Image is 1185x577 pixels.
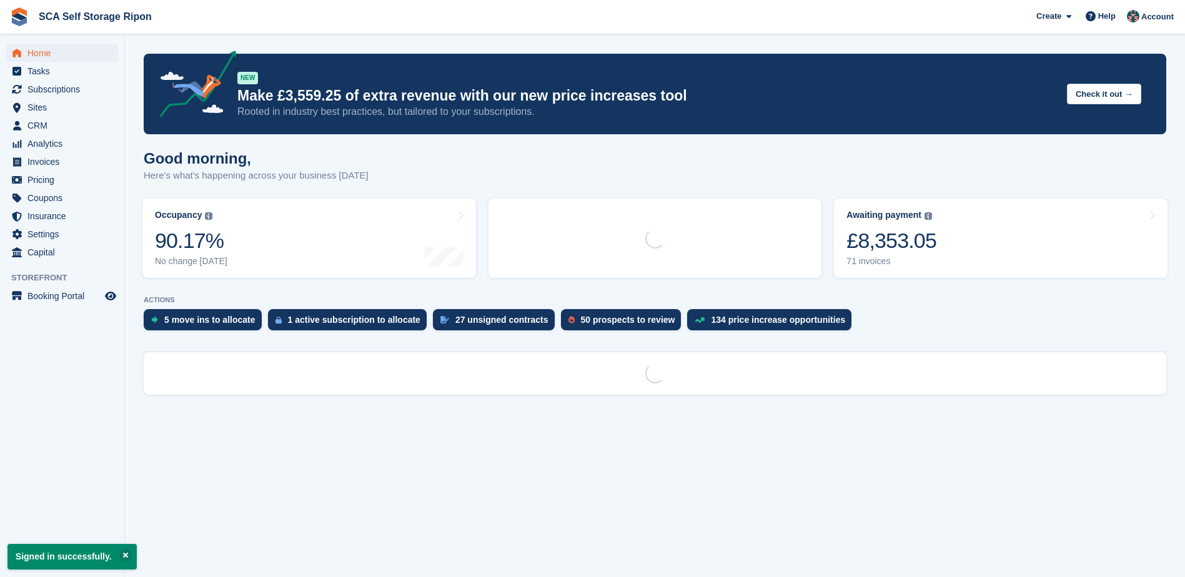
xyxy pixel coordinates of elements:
span: Home [27,44,102,62]
a: menu [6,189,118,207]
p: Make £3,559.25 of extra revenue with our new price increases tool [237,87,1057,105]
a: menu [6,207,118,225]
span: Insurance [27,207,102,225]
a: menu [6,99,118,116]
p: Here's what's happening across your business [DATE] [144,169,369,183]
img: icon-info-grey-7440780725fd019a000dd9b08b2336e03edf1995a4989e88bcd33f0948082b44.svg [205,212,212,220]
a: SCA Self Storage Ripon [34,6,157,27]
img: contract_signature_icon-13c848040528278c33f63329250d36e43548de30e8caae1d1a13099fd9432cc5.svg [440,316,449,323]
div: No change [DATE] [155,256,227,267]
span: Booking Portal [27,287,102,305]
div: 1 active subscription to allocate [288,315,420,325]
a: 134 price increase opportunities [687,309,858,337]
span: Capital [27,244,102,261]
a: menu [6,153,118,170]
a: 50 prospects to review [561,309,688,337]
div: 27 unsigned contracts [455,315,548,325]
span: Account [1141,11,1174,23]
span: Help [1098,10,1116,22]
div: 90.17% [155,228,227,254]
img: price-adjustments-announcement-icon-8257ccfd72463d97f412b2fc003d46551f7dbcb40ab6d574587a9cd5c0d94... [149,51,237,122]
span: Pricing [27,171,102,189]
span: CRM [27,117,102,134]
button: Check it out → [1067,84,1141,104]
div: 71 invoices [846,256,936,267]
span: Create [1036,10,1061,22]
p: ACTIONS [144,296,1166,304]
a: Preview store [103,288,118,303]
a: 1 active subscription to allocate [268,309,433,337]
a: 27 unsigned contracts [433,309,561,337]
a: menu [6,44,118,62]
a: menu [6,117,118,134]
a: 5 move ins to allocate [144,309,268,337]
img: active_subscription_to_allocate_icon-d502201f5373d7db506a760aba3b589e785aa758c864c3986d89f69b8ff3... [275,316,282,324]
img: stora-icon-8386f47178a22dfd0bd8f6a31ec36ba5ce8667c1dd55bd0f319d3a0aa187defe.svg [10,7,29,26]
span: Tasks [27,62,102,80]
a: Occupancy 90.17% No change [DATE] [142,199,476,278]
div: Awaiting payment [846,210,921,220]
span: Settings [27,225,102,243]
span: Invoices [27,153,102,170]
a: Awaiting payment £8,353.05 71 invoices [834,199,1168,278]
a: menu [6,244,118,261]
span: Coupons [27,189,102,207]
img: prospect-51fa495bee0391a8d652442698ab0144808aea92771e9ea1ae160a38d050c398.svg [568,316,575,323]
div: £8,353.05 [846,228,936,254]
div: 50 prospects to review [581,315,675,325]
p: Signed in successfully. [7,544,137,570]
h1: Good morning, [144,150,369,167]
a: menu [6,81,118,98]
span: Storefront [11,272,124,284]
div: NEW [237,72,258,84]
a: menu [6,287,118,305]
p: Rooted in industry best practices, but tailored to your subscriptions. [237,105,1057,119]
span: Analytics [27,135,102,152]
div: 134 price increase opportunities [711,315,845,325]
a: menu [6,135,118,152]
span: Sites [27,99,102,116]
a: menu [6,225,118,243]
img: icon-info-grey-7440780725fd019a000dd9b08b2336e03edf1995a4989e88bcd33f0948082b44.svg [925,212,932,220]
span: Subscriptions [27,81,102,98]
a: menu [6,171,118,189]
a: menu [6,62,118,80]
div: Occupancy [155,210,202,220]
img: move_ins_to_allocate_icon-fdf77a2bb77ea45bf5b3d319d69a93e2d87916cf1d5bf7949dd705db3b84f3ca.svg [151,316,158,323]
img: price_increase_opportunities-93ffe204e8149a01c8c9dc8f82e8f89637d9d84a8eef4429ea346261dce0b2c0.svg [695,317,705,323]
div: 5 move ins to allocate [164,315,255,325]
